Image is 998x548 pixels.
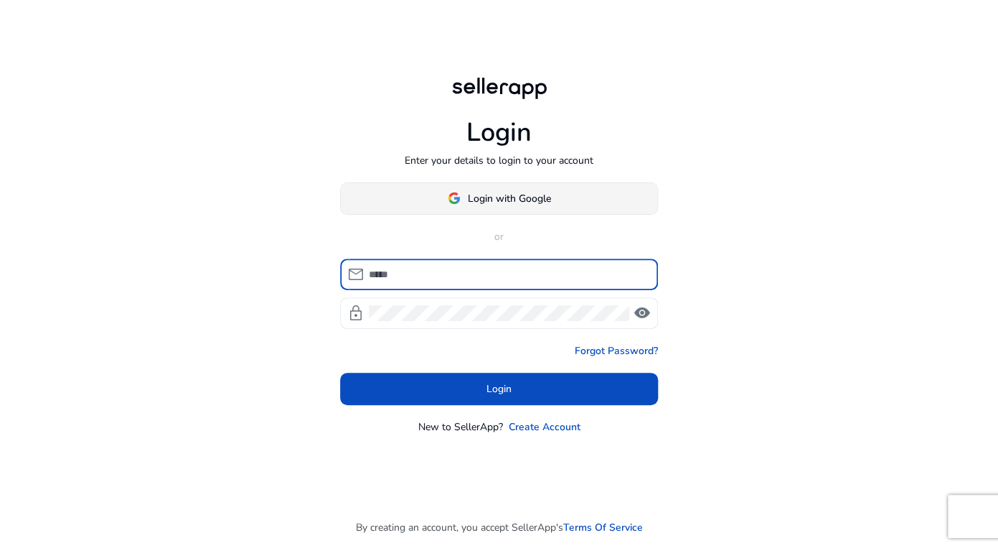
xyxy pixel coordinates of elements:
[347,266,364,283] span: mail
[418,419,503,435] p: New to SellerApp?
[405,153,593,168] p: Enter your details to login to your account
[634,305,651,322] span: visibility
[340,182,658,215] button: Login with Google
[466,117,532,148] h1: Login
[340,229,658,244] p: or
[509,419,580,435] a: Create Account
[563,520,643,535] a: Terms Of Service
[340,373,658,405] button: Login
[575,343,658,358] a: Forgot Password?
[486,381,512,396] span: Login
[468,191,551,206] span: Login with Google
[448,192,461,205] img: google-logo.svg
[347,305,364,322] span: lock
